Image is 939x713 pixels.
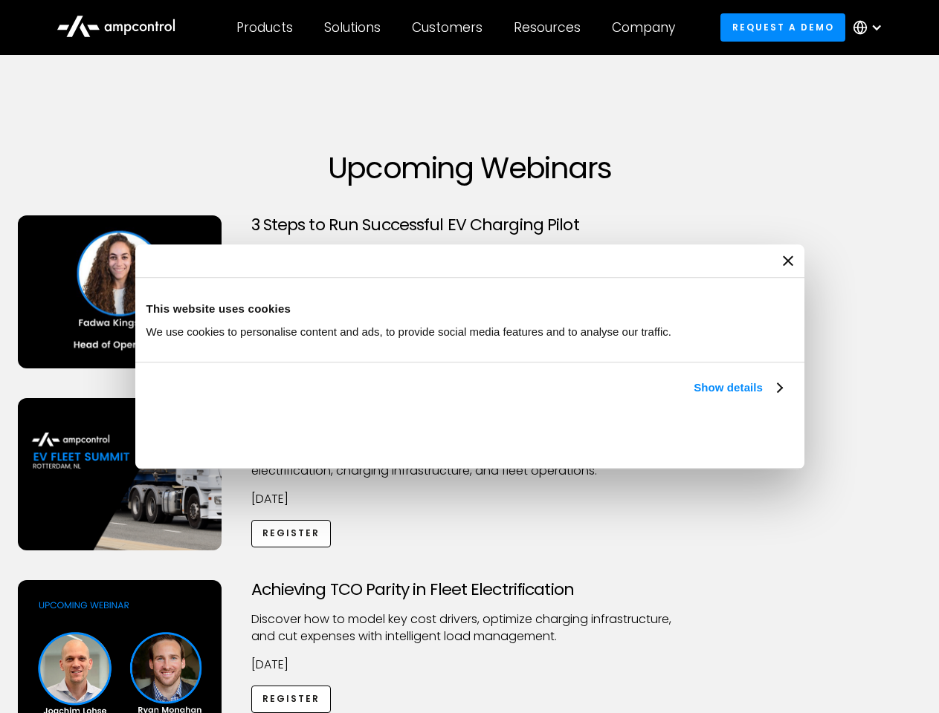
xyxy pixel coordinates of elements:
[146,300,793,318] div: This website uses cookies
[514,19,581,36] div: Resources
[18,150,922,186] h1: Upcoming Webinars
[236,19,293,36] div: Products
[412,19,483,36] div: Customers
[612,19,675,36] div: Company
[574,414,787,457] button: Okay
[324,19,381,36] div: Solutions
[251,491,688,507] p: [DATE]
[251,520,332,547] a: Register
[251,686,332,713] a: Register
[783,255,793,266] button: Close banner
[251,215,688,235] h3: 3 Steps to Run Successful EV Charging Pilot
[251,611,688,645] p: Discover how to model key cost drivers, optimize charging infrastructure, and cut expenses with i...
[694,379,781,397] a: Show details
[251,580,688,599] h3: Achieving TCO Parity in Fleet Electrification
[146,325,672,338] span: We use cookies to personalise content and ads, to provide social media features and to analyse ou...
[720,13,845,41] a: Request a demo
[251,657,688,673] p: [DATE]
